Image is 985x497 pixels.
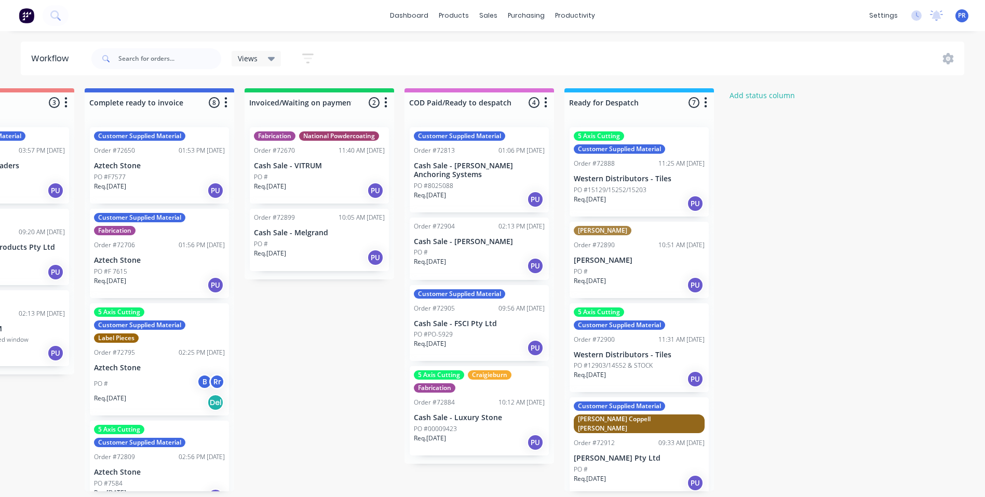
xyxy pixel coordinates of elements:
[367,249,384,266] div: PU
[94,162,225,170] p: Aztech Stone
[498,398,545,407] div: 10:12 AM [DATE]
[94,131,185,141] div: Customer Supplied Material
[414,319,545,328] p: Cash Sale - FSCI Pty Ltd
[658,335,705,344] div: 11:31 AM [DATE]
[574,401,665,411] div: Customer Supplied Material
[570,222,709,298] div: [PERSON_NAME]Order #7289010:51 AM [DATE][PERSON_NAME]PO #Req.[DATE]PU
[414,304,455,313] div: Order #72905
[434,8,474,23] div: products
[410,366,549,455] div: 5 Axis CuttingCraigieburnFabricationOrder #7288410:12 AM [DATE]Cash Sale - Luxury StonePO #000094...
[658,159,705,168] div: 11:25 AM [DATE]
[574,195,606,204] p: Req. [DATE]
[19,8,34,23] img: Factory
[94,256,225,265] p: Aztech Stone
[574,320,665,330] div: Customer Supplied Material
[47,182,64,199] div: PU
[254,249,286,258] p: Req. [DATE]
[367,182,384,199] div: PU
[958,11,966,20] span: PR
[527,434,544,451] div: PU
[254,213,295,222] div: Order #72899
[47,345,64,361] div: PU
[574,144,665,154] div: Customer Supplied Material
[90,209,229,298] div: Customer Supplied MaterialFabricationOrder #7270601:56 PM [DATE]Aztech StonePO #F 7615Req.[DATE]PU
[94,172,126,182] p: PO #F7577
[209,374,225,389] div: Rr
[299,131,379,141] div: National Powdercoating
[414,434,446,443] p: Req. [DATE]
[94,333,139,343] div: Label Pieces
[94,240,135,250] div: Order #72706
[254,146,295,155] div: Order #72670
[574,454,705,463] p: [PERSON_NAME] Pty Ltd
[254,131,295,141] div: Fabrication
[414,370,464,380] div: 5 Axis Cutting
[574,474,606,483] p: Req. [DATE]
[574,361,653,370] p: PO #12903/14552 & STOCK
[94,425,144,434] div: 5 Axis Cutting
[238,53,258,64] span: Views
[570,303,709,393] div: 5 Axis CuttingCustomer Supplied MaterialOrder #7290011:31 AM [DATE]Western Distributors - TilesPO...
[474,8,503,23] div: sales
[574,159,615,168] div: Order #72888
[94,468,225,477] p: Aztech Stone
[94,394,126,403] p: Req. [DATE]
[570,127,709,217] div: 5 Axis CuttingCustomer Supplied MaterialOrder #7288811:25 AM [DATE]Western Distributors - TilesPO...
[94,226,136,235] div: Fabrication
[687,277,704,293] div: PU
[250,209,389,271] div: Order #7289910:05 AM [DATE]Cash Sale - MelgrandPO #Req.[DATE]PU
[414,248,428,257] p: PO #
[197,374,212,389] div: B
[574,335,615,344] div: Order #72900
[414,162,545,179] p: Cash Sale - [PERSON_NAME] Anchoring Systems
[19,227,65,237] div: 09:20 AM [DATE]
[385,8,434,23] a: dashboard
[207,277,224,293] div: PU
[687,475,704,491] div: PU
[658,240,705,250] div: 10:51 AM [DATE]
[179,240,225,250] div: 01:56 PM [DATE]
[179,146,225,155] div: 01:53 PM [DATE]
[574,438,615,448] div: Order #72912
[47,264,64,280] div: PU
[687,195,704,212] div: PU
[527,258,544,274] div: PU
[527,191,544,208] div: PU
[574,465,588,474] p: PO #
[414,398,455,407] div: Order #72884
[414,330,453,339] p: PO #PO-5929
[574,267,588,276] p: PO #
[724,88,801,102] button: Add status column
[414,191,446,200] p: Req. [DATE]
[414,146,455,155] div: Order #72813
[414,339,446,348] p: Req. [DATE]
[468,370,511,380] div: Craigieburn
[250,127,389,204] div: FabricationNational PowdercoatingOrder #7267011:40 AM [DATE]Cash Sale - VITRUMPO #Req.[DATE]PU
[254,162,385,170] p: Cash Sale - VITRUM
[94,267,127,276] p: PO #F 7615
[19,309,65,318] div: 02:13 PM [DATE]
[414,413,545,422] p: Cash Sale - Luxury Stone
[574,370,606,380] p: Req. [DATE]
[94,348,135,357] div: Order #72795
[94,182,126,191] p: Req. [DATE]
[414,222,455,231] div: Order #72904
[414,237,545,246] p: Cash Sale - [PERSON_NAME]
[19,146,65,155] div: 03:57 PM [DATE]
[94,307,144,317] div: 5 Axis Cutting
[414,257,446,266] p: Req. [DATE]
[339,213,385,222] div: 10:05 AM [DATE]
[118,48,221,69] input: Search for orders...
[498,222,545,231] div: 02:13 PM [DATE]
[207,182,224,199] div: PU
[574,226,631,235] div: [PERSON_NAME]
[94,276,126,286] p: Req. [DATE]
[574,185,646,195] p: PO #15129/15252/15203
[94,320,185,330] div: Customer Supplied Material
[254,229,385,237] p: Cash Sale - Melgrand
[179,348,225,357] div: 02:25 PM [DATE]
[574,414,705,433] div: [PERSON_NAME] Coppell [PERSON_NAME]
[574,307,624,317] div: 5 Axis Cutting
[94,146,135,155] div: Order #72650
[410,285,549,361] div: Customer Supplied MaterialOrder #7290509:56 AM [DATE]Cash Sale - FSCI Pty LtdPO #PO-5929Req.[DATE]PU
